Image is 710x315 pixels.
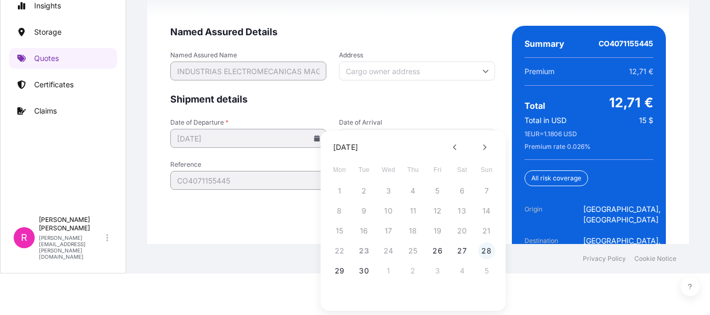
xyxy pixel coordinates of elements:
span: Tuesday [355,159,374,180]
button: 28 [478,242,495,259]
input: Cargo owner address [339,62,495,80]
span: Date of Departure [170,118,326,127]
button: 26 [429,242,446,259]
span: 12,71 € [629,66,653,77]
p: Certificates [34,79,74,90]
span: Sunday [477,159,496,180]
span: Named Assured Details [170,26,495,38]
span: R [21,232,27,243]
span: CO4071155445 [599,38,653,49]
button: 2 [405,262,421,279]
span: Summary [524,38,564,49]
p: [PERSON_NAME][EMAIL_ADDRESS][PERSON_NAME][DOMAIN_NAME] [39,235,104,260]
span: 15 $ [639,115,653,126]
p: Insights [34,1,61,11]
a: Storage [9,22,117,43]
input: mm/dd/yyyy [170,129,326,148]
span: Wednesday [379,159,398,180]
button: 1 [380,262,397,279]
span: 12,71 € [609,94,653,111]
span: Total [524,100,545,111]
span: Address [339,51,495,59]
span: Premium [524,66,554,77]
a: Certificates [9,74,117,95]
span: Premium rate 0.026 % [524,143,591,151]
span: Named Assured Name [170,51,326,59]
a: Quotes [9,48,117,69]
p: Quotes [34,53,59,64]
span: Friday [428,159,447,180]
button: 4 [454,262,470,279]
button: 3 [429,262,446,279]
button: 5 [478,262,495,279]
span: Shipment details [170,93,495,106]
span: Reference [170,160,333,169]
button: 30 [356,262,373,279]
span: [GEOGRAPHIC_DATA], [GEOGRAPHIC_DATA] [583,236,661,257]
input: Your internal reference [170,171,333,190]
span: Total in USD [524,115,567,126]
button: 27 [454,242,470,259]
button: 29 [331,262,348,279]
p: Claims [34,106,57,116]
span: Saturday [452,159,471,180]
p: Storage [34,27,61,37]
div: All risk coverage [524,170,588,186]
a: Privacy Policy [583,255,626,263]
p: [PERSON_NAME] [PERSON_NAME] [39,216,104,232]
span: [GEOGRAPHIC_DATA], [GEOGRAPHIC_DATA] [583,204,661,225]
div: [DATE] [333,141,358,154]
span: Destination [524,236,583,257]
span: Thursday [404,159,423,180]
span: 1 EUR = 1.1806 USD [524,130,577,138]
span: Monday [330,159,349,180]
a: Cookie Notice [634,255,676,263]
span: Origin [524,204,583,225]
a: Claims [9,100,117,121]
span: Date of Arrival [339,118,495,127]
